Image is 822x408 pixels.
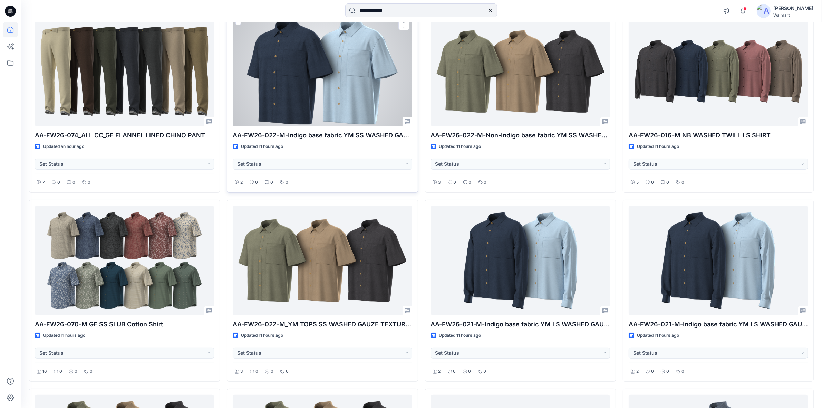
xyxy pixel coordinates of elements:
p: AA-FW26-022-M-Indigo base fabric YM SS WASHED GAUZE TEXTURED SHIRT [233,131,412,140]
p: 0 [651,179,654,186]
p: 0 [88,179,90,186]
p: AA-FW26-074_ALL CC_GE FLANNEL LINED CHINO PANT [35,131,214,140]
p: AA-FW26-022-M-Non-Indigo base fabric YM SS WASHED GAUZE TEXTURED SHIRT [431,131,610,140]
p: Updated 11 hours ago [637,143,679,150]
p: 0 [469,179,472,186]
p: Updated 11 hours ago [439,332,481,339]
a: AA-FW26-022-M-Non-Indigo base fabric YM SS WASHED GAUZE TEXTURED SHIRT [431,17,610,126]
p: 3 [240,368,243,375]
a: AA-FW26-074_ALL CC_GE FLANNEL LINED CHINO PANT [35,17,214,126]
p: Updated 11 hours ago [241,332,283,339]
p: 0 [286,368,289,375]
div: [PERSON_NAME] [773,4,813,12]
p: 0 [454,179,456,186]
p: 0 [468,368,471,375]
p: 16 [42,368,47,375]
p: 0 [270,179,273,186]
p: 0 [255,179,258,186]
p: 7 [42,179,45,186]
p: 0 [681,368,684,375]
p: AA-FW26-016-M NB WASHED TWILL LS SHIRT [629,131,808,140]
p: 0 [90,368,93,375]
p: 0 [72,179,75,186]
p: Updated an hour ago [43,143,84,150]
div: Walmart [773,12,813,18]
p: 0 [651,368,654,375]
a: AA-FW26-070-M GE SS SLUB Cotton Shirt [35,206,214,315]
p: 0 [484,368,486,375]
p: 0 [453,368,456,375]
p: 0 [255,368,258,375]
p: 2 [636,368,639,375]
p: 0 [271,368,273,375]
p: 2 [240,179,243,186]
a: AA-FW26-021-M-Indigo base fabric YM LS WASHED GAUZE TEXTURED SHIRT [431,206,610,315]
a: AA-FW26-022-M-Indigo base fabric YM SS WASHED GAUZE TEXTURED SHIRT [233,17,412,126]
p: Updated 11 hours ago [241,143,283,150]
p: AA-FW26-021-M-Indigo base fabric YM LS WASHED GAUZE TEXTURED SHIRT [431,320,610,329]
p: 5 [636,179,639,186]
p: 0 [666,368,669,375]
p: 0 [484,179,487,186]
p: 3 [438,179,441,186]
p: 0 [75,368,77,375]
p: 0 [57,179,60,186]
a: AA-FW26-022-M_YM TOPS SS WASHED GAUZE TEXTURED SHIRT [233,206,412,315]
p: AA-FW26-022-M_YM TOPS SS WASHED GAUZE TEXTURED SHIRT [233,320,412,329]
a: AA-FW26-021-M-Indigo base fabric YM LS WASHED GAUZE TEXTURED SHIRT [629,206,808,315]
p: 0 [59,368,62,375]
p: 0 [666,179,669,186]
p: Updated 11 hours ago [43,332,85,339]
a: AA-FW26-016-M NB WASHED TWILL LS SHIRT [629,17,808,126]
p: Updated 11 hours ago [439,143,481,150]
p: Updated 11 hours ago [637,332,679,339]
p: 0 [286,179,288,186]
p: 2 [438,368,441,375]
p: AA-FW26-070-M GE SS SLUB Cotton Shirt [35,320,214,329]
p: AA-FW26-021-M-Indigo base fabric YM LS WASHED GAUZE TEXTURED SHIRT [629,320,808,329]
p: 0 [681,179,684,186]
img: avatar [757,4,771,18]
